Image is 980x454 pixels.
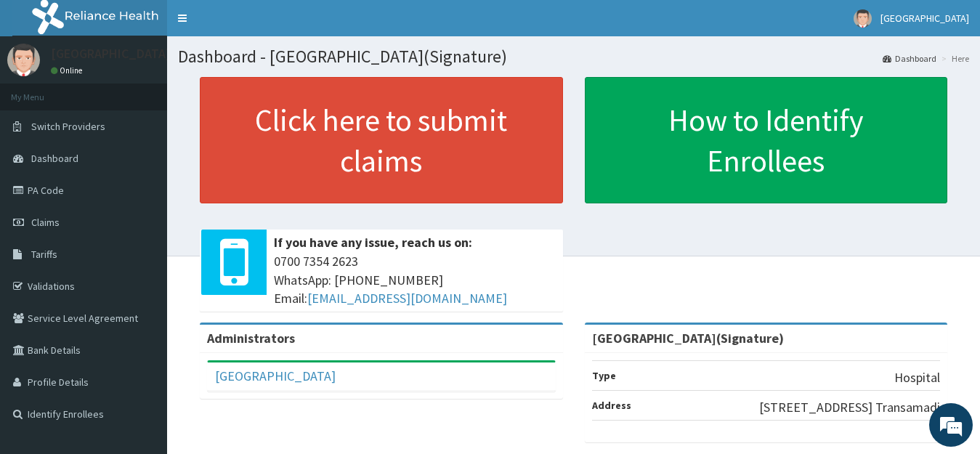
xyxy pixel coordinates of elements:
span: Switch Providers [31,120,105,133]
img: User Image [7,44,40,76]
b: If you have any issue, reach us on: [274,234,472,251]
a: Dashboard [883,52,936,65]
p: [GEOGRAPHIC_DATA] [51,47,171,60]
a: Click here to submit claims [200,77,563,203]
img: User Image [854,9,872,28]
span: [GEOGRAPHIC_DATA] [880,12,969,25]
strong: [GEOGRAPHIC_DATA](Signature) [592,330,784,346]
h1: Dashboard - [GEOGRAPHIC_DATA](Signature) [178,47,969,66]
b: Type [592,369,616,382]
a: [EMAIL_ADDRESS][DOMAIN_NAME] [307,290,507,307]
b: Administrators [207,330,295,346]
span: Dashboard [31,152,78,165]
span: 0700 7354 2623 WhatsApp: [PHONE_NUMBER] Email: [274,252,556,308]
p: Hospital [894,368,940,387]
a: [GEOGRAPHIC_DATA] [215,368,336,384]
b: Address [592,399,631,412]
a: Online [51,65,86,76]
span: Claims [31,216,60,229]
span: Tariffs [31,248,57,261]
p: [STREET_ADDRESS] Transamadi [759,398,940,417]
a: How to Identify Enrollees [585,77,948,203]
li: Here [938,52,969,65]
